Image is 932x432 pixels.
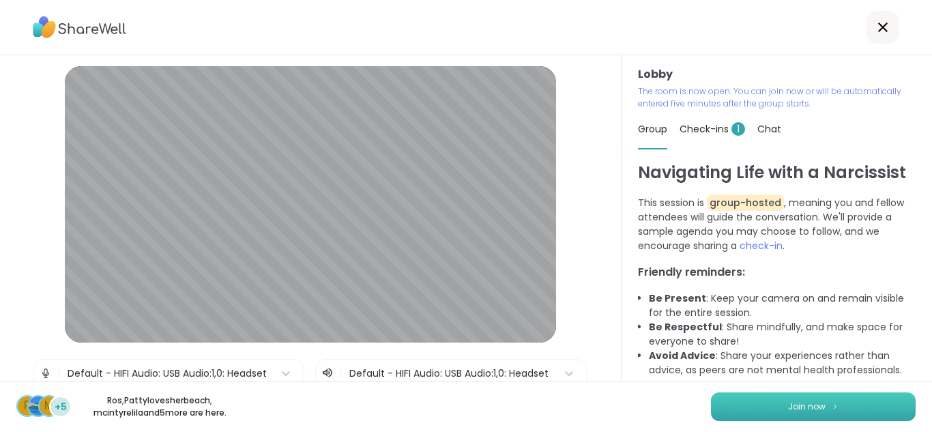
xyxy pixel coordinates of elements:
span: 1 [731,122,745,136]
h1: Navigating Life with a Narcissist [638,160,916,185]
span: check-in [740,239,783,253]
span: R [24,397,31,415]
b: Be Present [649,291,706,305]
h3: Friendly reminders: [638,264,916,280]
img: ShareWell Logo [33,12,126,43]
h3: Lobby [638,66,916,83]
span: +5 [55,400,67,414]
li: : Share mindfully, and make space for everyone to share! [649,320,916,349]
span: m [44,397,54,415]
div: Default - HIFI Audio: USB Audio:1,0: Headset [68,366,267,381]
b: Be Respectful [649,320,722,334]
b: Avoid Advice [649,349,716,362]
img: ShareWell Logomark [831,403,839,410]
button: Join now [711,392,916,421]
li: : Share your experiences rather than advice, as peers are not mental health professionals. [649,349,916,377]
li: : Keep your camera on and remain visible for the entire session. [649,291,916,320]
span: group-hosted [707,195,784,211]
p: This session is , meaning you and fellow attendees will guide the conversation. We'll provide a s... [638,196,916,253]
p: The room is now open. You can join now or will be automatically entered five minutes after the gr... [638,85,916,110]
span: Group [638,122,667,136]
span: Chat [757,122,781,136]
img: Pattylovesherbeach [29,397,48,416]
span: Join now [788,401,826,413]
img: Microphone [40,360,52,387]
p: Ros , Pattylovesherbeach , mcintyrelila and 5 more are here. [83,394,236,419]
span: | [57,360,61,387]
span: | [339,365,343,381]
span: Check-ins [680,122,745,136]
